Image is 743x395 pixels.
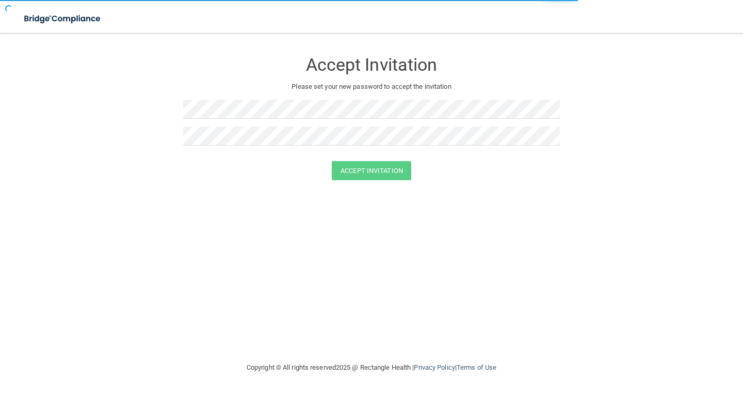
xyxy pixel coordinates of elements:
[183,351,560,384] div: Copyright © All rights reserved 2025 @ Rectangle Health | |
[414,364,455,371] a: Privacy Policy
[457,364,496,371] a: Terms of Use
[332,161,411,180] button: Accept Invitation
[191,81,552,93] p: Please set your new password to accept the invitation
[183,55,560,74] h3: Accept Invitation
[15,8,110,29] img: bridge_compliance_login_screen.278c3ca4.svg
